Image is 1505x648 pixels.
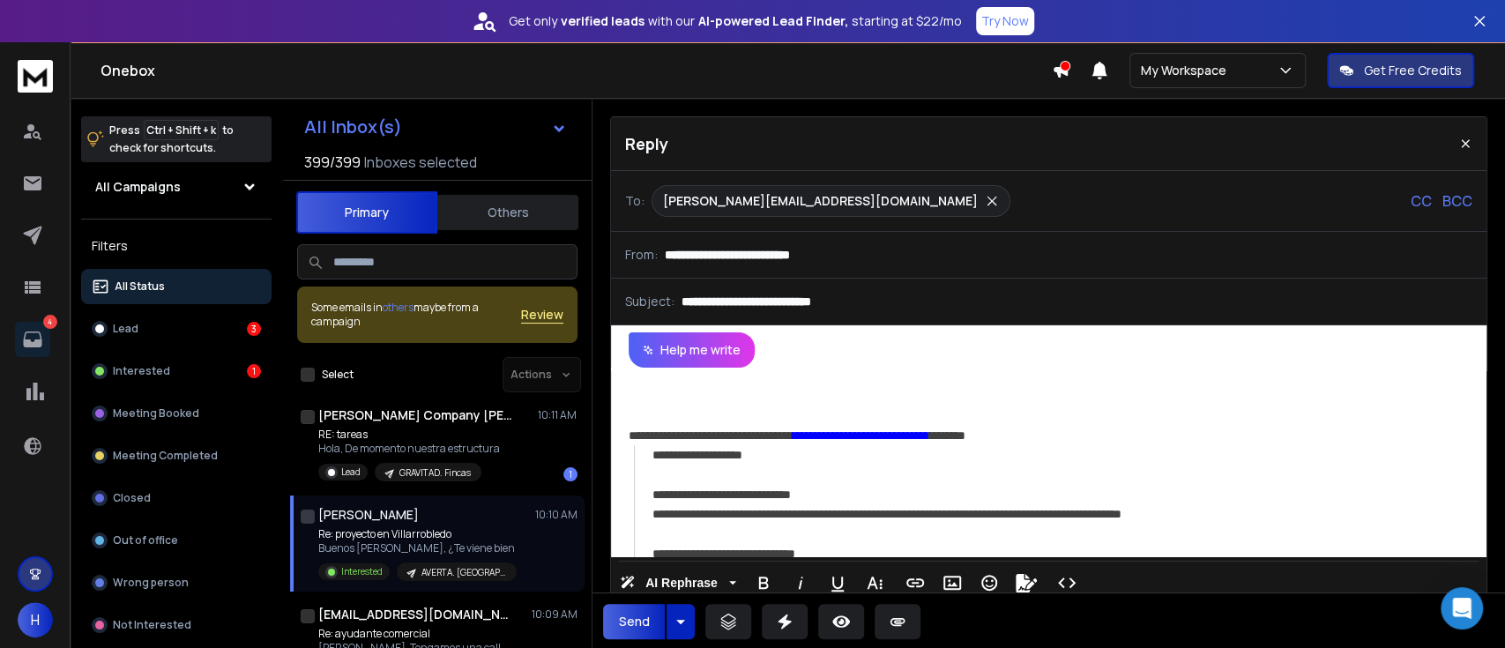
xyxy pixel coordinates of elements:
[247,322,261,336] div: 3
[629,332,755,368] button: Help me write
[509,12,962,30] p: Get only with our starting at $22/mo
[976,7,1034,35] button: Try Now
[113,533,178,547] p: Out of office
[981,12,1029,30] p: Try Now
[318,406,512,424] h1: [PERSON_NAME] Company [PERSON_NAME]
[113,491,151,505] p: Closed
[115,279,165,294] p: All Status
[437,193,578,232] button: Others
[43,315,57,329] p: 4
[383,300,414,315] span: others
[81,438,272,473] button: Meeting Completed
[421,566,506,579] p: AVERTA. [GEOGRAPHIC_DATA]
[304,152,361,173] span: 399 / 399
[81,396,272,431] button: Meeting Booked
[81,480,272,516] button: Closed
[625,192,644,210] p: To:
[318,627,513,641] p: Re: ayudante comercial
[290,109,581,145] button: All Inbox(s)
[247,364,261,378] div: 1
[101,60,1052,81] h1: Onebox
[113,576,189,590] p: Wrong person
[561,12,644,30] strong: verified leads
[81,234,272,258] h3: Filters
[296,191,437,234] button: Primary
[1141,62,1233,79] p: My Workspace
[538,408,577,422] p: 10:11 AM
[603,604,665,639] button: Send
[625,293,674,310] p: Subject:
[304,118,402,136] h1: All Inbox(s)
[144,120,219,140] span: Ctrl + Shift + k
[399,466,471,480] p: GRAVITAD. Fincas
[821,565,854,600] button: Underline (Ctrl+U)
[109,122,234,157] p: Press to check for shortcuts.
[364,152,477,173] h3: Inboxes selected
[616,565,740,600] button: AI Rephrase
[113,322,138,336] p: Lead
[318,506,419,524] h1: [PERSON_NAME]
[625,246,658,264] p: From:
[81,169,272,205] button: All Campaigns
[113,449,218,463] p: Meeting Completed
[318,428,500,442] p: RE: tareas
[1327,53,1474,88] button: Get Free Credits
[535,508,577,522] p: 10:10 AM
[663,192,978,210] p: [PERSON_NAME][EMAIL_ADDRESS][DOMAIN_NAME]
[113,618,191,632] p: Not Interested
[15,322,50,357] a: 4
[532,607,577,622] p: 10:09 AM
[318,541,517,555] p: Buenos [PERSON_NAME], ¿Te viene bien
[1050,565,1084,600] button: Code View
[81,565,272,600] button: Wrong person
[698,12,848,30] strong: AI-powered Lead Finder,
[341,565,383,578] p: Interested
[318,527,517,541] p: Re: proyecto en Villarrobledo
[81,311,272,346] button: Lead3
[113,406,199,421] p: Meeting Booked
[898,565,932,600] button: Insert Link (Ctrl+K)
[563,467,577,481] div: 1
[1442,190,1472,212] p: BCC
[318,442,500,456] p: Hola, De momento nuestra estructura
[784,565,817,600] button: Italic (Ctrl+I)
[81,269,272,304] button: All Status
[81,607,272,643] button: Not Interested
[113,364,170,378] p: Interested
[18,60,53,93] img: logo
[1010,565,1043,600] button: Signature
[747,565,780,600] button: Bold (Ctrl+B)
[18,602,53,637] button: H
[858,565,891,600] button: More Text
[318,606,512,623] h1: [EMAIL_ADDRESS][DOMAIN_NAME]
[81,523,272,558] button: Out of office
[322,368,354,382] label: Select
[95,178,181,196] h1: All Campaigns
[1364,62,1462,79] p: Get Free Credits
[625,131,668,156] p: Reply
[972,565,1006,600] button: Emoticons
[521,306,563,324] button: Review
[935,565,969,600] button: Insert Image (Ctrl+P)
[81,354,272,389] button: Interested1
[341,466,361,479] p: Lead
[1411,190,1432,212] p: CC
[1441,587,1483,629] div: Open Intercom Messenger
[311,301,521,329] div: Some emails in maybe from a campaign
[642,576,721,591] span: AI Rephrase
